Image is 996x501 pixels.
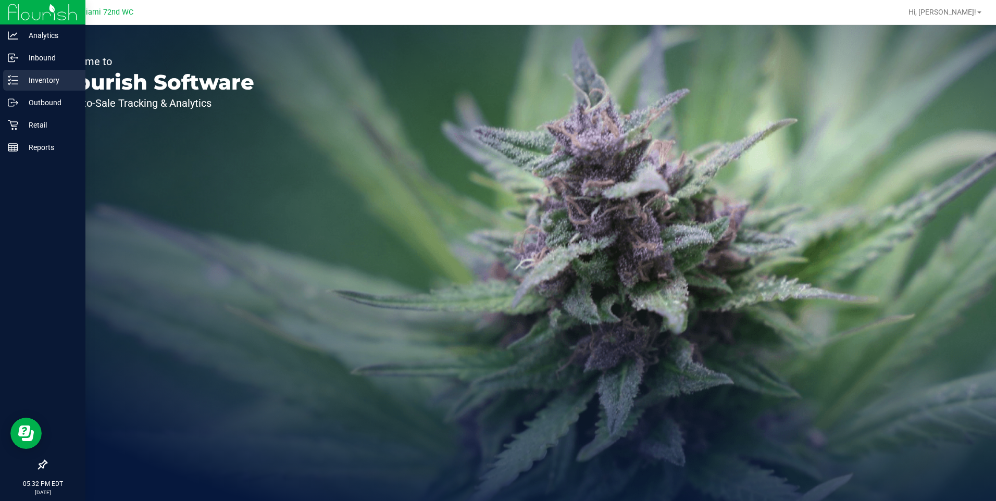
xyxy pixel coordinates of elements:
span: Miami 72nd WC [79,8,133,17]
p: Reports [18,141,81,154]
p: Analytics [18,29,81,42]
p: Seed-to-Sale Tracking & Analytics [56,98,254,108]
p: [DATE] [5,489,81,496]
iframe: Resource center [10,418,42,449]
p: Outbound [18,96,81,109]
span: Hi, [PERSON_NAME]! [908,8,976,16]
p: 05:32 PM EDT [5,479,81,489]
p: Retail [18,119,81,131]
inline-svg: Analytics [8,30,18,41]
p: Welcome to [56,56,254,67]
p: Flourish Software [56,72,254,93]
inline-svg: Reports [8,142,18,153]
p: Inbound [18,52,81,64]
inline-svg: Retail [8,120,18,130]
inline-svg: Inventory [8,75,18,85]
inline-svg: Inbound [8,53,18,63]
p: Inventory [18,74,81,86]
inline-svg: Outbound [8,97,18,108]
